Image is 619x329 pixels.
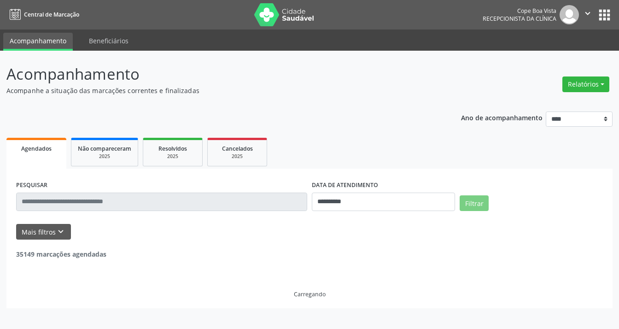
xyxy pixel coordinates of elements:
label: DATA DE ATENDIMENTO [312,178,378,193]
span: Resolvidos [158,145,187,153]
div: 2025 [78,153,131,160]
span: Cancelados [222,145,253,153]
span: Não compareceram [78,145,131,153]
a: Acompanhamento [3,33,73,51]
span: Recepcionista da clínica [483,15,556,23]
strong: 35149 marcações agendadas [16,250,106,258]
div: Carregando [294,290,326,298]
div: 2025 [214,153,260,160]
p: Ano de acompanhamento [461,112,543,123]
span: Agendados [21,145,52,153]
button: Relatórios [562,76,609,92]
button:  [579,5,596,24]
span: Central de Marcação [24,11,79,18]
p: Acompanhamento [6,63,431,86]
p: Acompanhe a situação das marcações correntes e finalizadas [6,86,431,95]
a: Beneficiários [82,33,135,49]
a: Central de Marcação [6,7,79,22]
div: Cope Boa Vista [483,7,556,15]
i:  [583,8,593,18]
label: PESQUISAR [16,178,47,193]
button: Mais filtroskeyboard_arrow_down [16,224,71,240]
div: 2025 [150,153,196,160]
button: Filtrar [460,195,489,211]
i: keyboard_arrow_down [56,227,66,237]
img: img [560,5,579,24]
button: apps [596,7,613,23]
